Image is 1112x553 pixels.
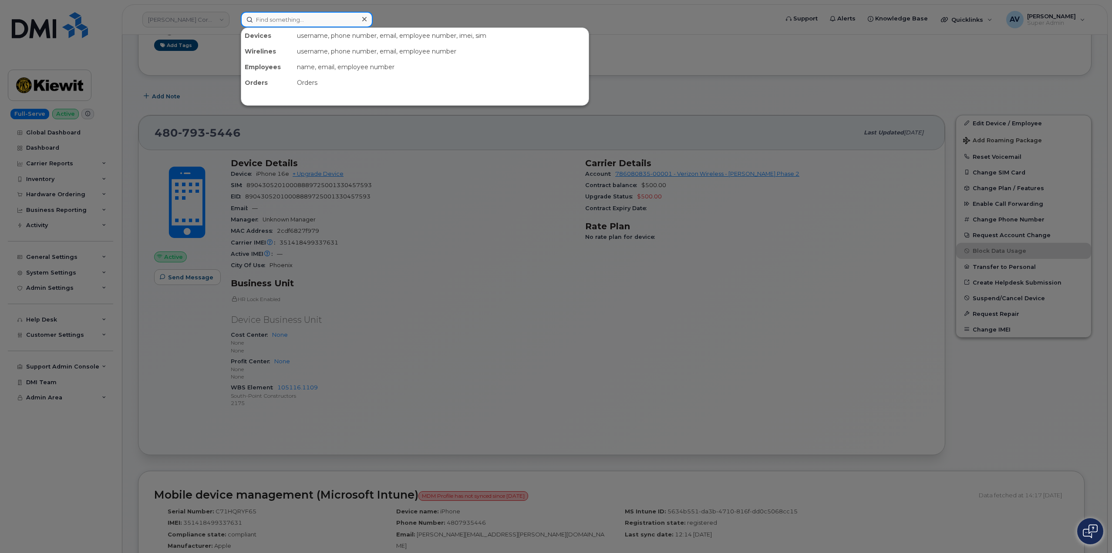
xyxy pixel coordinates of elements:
div: Wirelines [241,44,293,59]
div: username, phone number, email, employee number [293,44,589,59]
div: username, phone number, email, employee number, imei, sim [293,28,589,44]
div: Orders [293,75,589,90]
div: name, email, employee number [293,59,589,75]
div: Devices [241,28,293,44]
div: Employees [241,59,293,75]
img: Open chat [1083,524,1098,538]
input: Find something... [241,12,373,27]
div: Orders [241,75,293,90]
